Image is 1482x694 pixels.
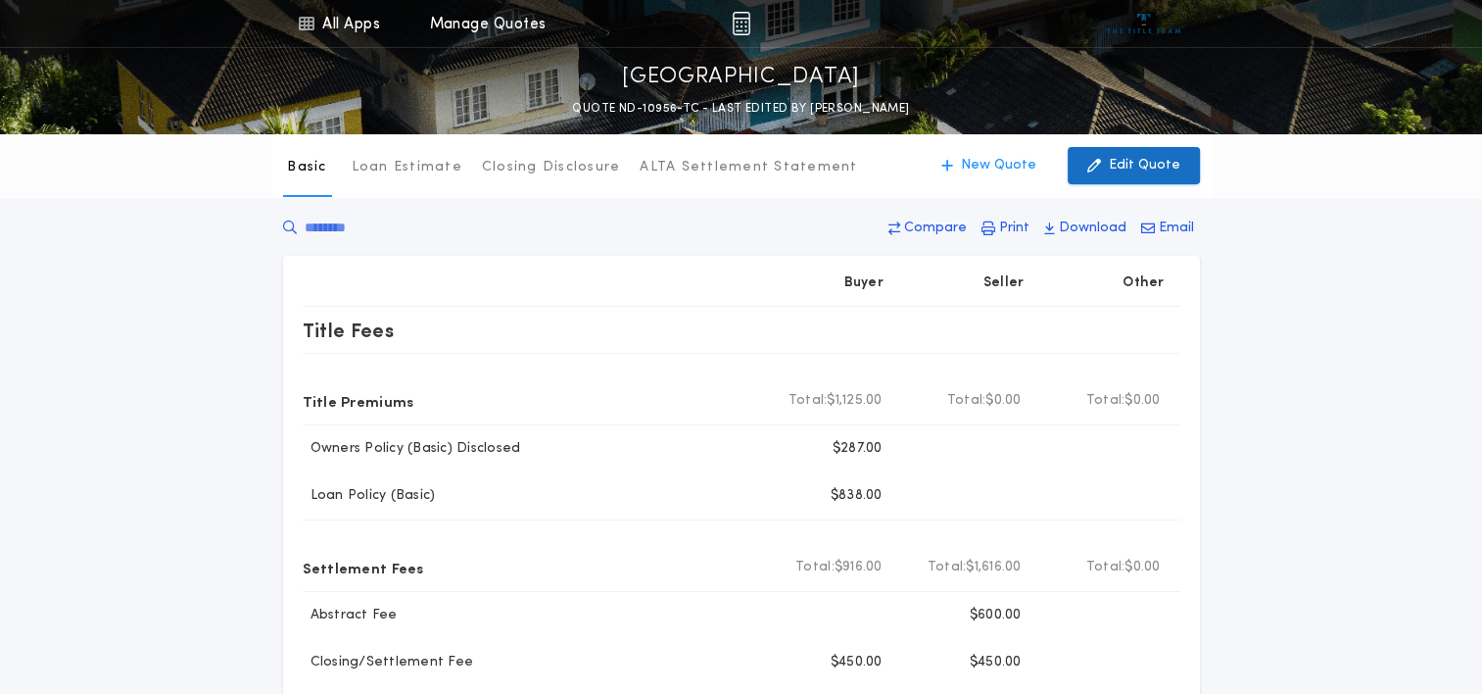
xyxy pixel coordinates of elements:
[352,158,462,177] p: Loan Estimate
[572,99,909,119] p: QUOTE ND-10956-TC - LAST EDITED BY [PERSON_NAME]
[1123,273,1164,293] p: Other
[789,391,828,411] b: Total:
[904,219,967,238] p: Compare
[827,391,882,411] span: $1,125.00
[844,273,884,293] p: Buyer
[732,12,750,35] img: img
[961,156,1036,175] p: New Quote
[1086,558,1125,577] b: Total:
[922,147,1056,184] button: New Quote
[303,653,474,672] p: Closing/Settlement Fee
[976,211,1035,246] button: Print
[985,391,1021,411] span: $0.00
[482,158,621,177] p: Closing Disclosure
[1159,219,1194,238] p: Email
[983,273,1025,293] p: Seller
[795,558,835,577] b: Total:
[947,391,986,411] b: Total:
[303,439,521,459] p: Owners Policy (Basic) Disclosed
[831,653,883,672] p: $450.00
[303,606,398,625] p: Abstract Fee
[303,552,424,583] p: Settlement Fees
[831,486,883,506] p: $838.00
[622,62,860,93] p: [GEOGRAPHIC_DATA]
[999,219,1029,238] p: Print
[928,558,967,577] b: Total:
[1124,558,1160,577] span: $0.00
[287,158,326,177] p: Basic
[1068,147,1200,184] button: Edit Quote
[833,439,883,459] p: $287.00
[970,653,1022,672] p: $450.00
[1109,156,1180,175] p: Edit Quote
[303,385,414,417] p: Title Premiums
[640,158,857,177] p: ALTA Settlement Statement
[1135,211,1200,246] button: Email
[970,606,1022,625] p: $600.00
[1086,391,1125,411] b: Total:
[1059,219,1126,238] p: Download
[835,558,883,577] span: $916.00
[303,486,436,506] p: Loan Policy (Basic)
[303,315,395,346] p: Title Fees
[883,211,973,246] button: Compare
[1124,391,1160,411] span: $0.00
[1038,211,1132,246] button: Download
[966,558,1021,577] span: $1,616.00
[1107,14,1180,33] img: vs-icon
